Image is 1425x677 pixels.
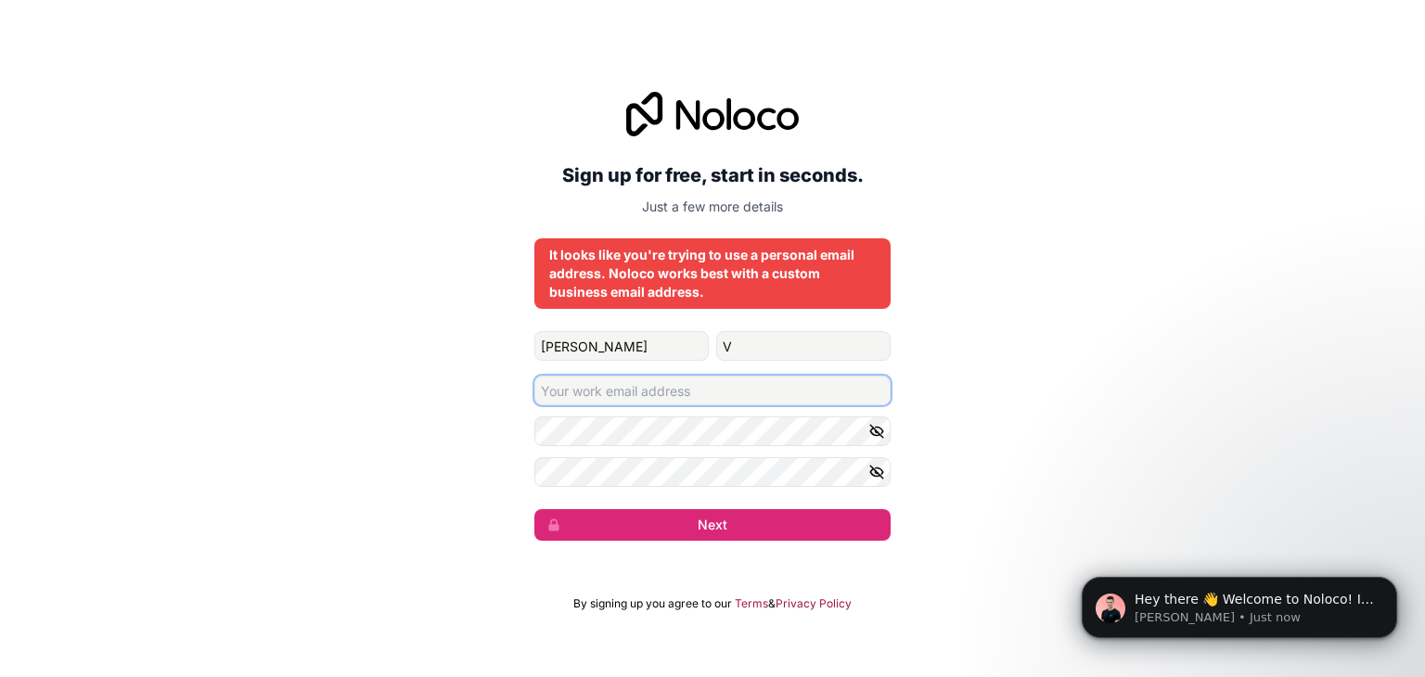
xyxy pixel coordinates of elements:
[534,509,891,541] button: Next
[534,331,709,361] input: given-name
[534,159,891,192] h2: Sign up for free, start in seconds.
[573,596,732,611] span: By signing up you agree to our
[549,246,876,301] div: It looks like you're trying to use a personal email address. Noloco works best with a custom busi...
[534,198,891,216] p: Just a few more details
[534,416,891,446] input: Password
[1054,538,1425,668] iframe: Intercom notifications message
[534,376,891,405] input: Email address
[534,457,891,487] input: Confirm password
[735,596,768,611] a: Terms
[716,331,891,361] input: family-name
[768,596,776,611] span: &
[776,596,852,611] a: Privacy Policy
